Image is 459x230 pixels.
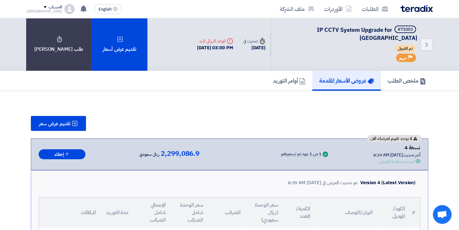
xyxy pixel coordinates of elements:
h5: IP CCTV System Upgrade for Makkah Mall [279,26,417,42]
img: profile_test.png [65,4,74,14]
div: [DATE] 03:00 PM [197,44,233,51]
th: الكود/الموديل [378,198,410,228]
button: تقديم عرض سعر [31,116,86,131]
div: #71003 [398,27,413,32]
th: البيان/الوصف [315,198,378,228]
div: تقديم عرض أسعار [91,18,147,71]
h5: أوامر التوريد [273,77,305,84]
div: أخر تحديث [DATE] 8:39 AM [373,152,420,158]
th: المرفقات [39,198,101,228]
span: تم القبول [394,45,416,52]
div: الموعد النهائي للرد [197,38,233,44]
span: لا يوجد تقييم لعرضك الان [370,137,412,141]
div: 1 من 1 بنود تم تسعيرهم [281,152,321,157]
th: سعر الوحدة شامل الضرائب [171,198,208,228]
div: تمت مشاهدة العرض [379,158,414,165]
div: طلب [PERSON_NAME] [26,18,91,71]
a: Open chat [433,205,452,224]
div: نسخة 4 [373,144,420,152]
div: تم تحديث العرض في [DATE] 8:39 AM [288,179,358,186]
span: IP CCTV System Upgrade for [GEOGRAPHIC_DATA] [317,26,417,42]
th: الكمية/العدد [283,198,315,228]
span: 2,299,086.9 [161,150,199,157]
div: Version 4 (Latest Version) [360,179,415,186]
div: [DEMOGRAPHIC_DATA] [26,10,62,13]
a: الأوردرات [319,2,357,16]
th: الإجمالي شامل الضرائب [133,198,171,228]
a: الطلبات [357,2,393,16]
th: # [410,198,420,228]
div: [DATE] [243,44,265,51]
a: ملخص الطلب [381,71,433,91]
div: صدرت في [243,38,265,44]
th: مدة التوريد [101,198,133,228]
img: Teradix logo [400,5,433,12]
th: الضرائب [208,198,246,228]
a: عروض الأسعار المقدمة [312,71,381,91]
button: إخفاء [39,149,85,160]
div: الحساب [49,5,62,10]
h5: عروض الأسعار المقدمة [319,77,374,84]
a: أوامر التوريد [266,71,312,91]
span: ريال سعودي [139,151,160,158]
h5: ملخص الطلب [388,77,426,84]
span: مهم [399,55,406,61]
th: سعر الوحدة (ريال سعودي) [246,198,283,228]
span: English [98,7,112,12]
button: English [94,4,122,14]
span: تقديم عرض سعر [39,121,70,126]
a: ملف الشركة [275,2,319,16]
